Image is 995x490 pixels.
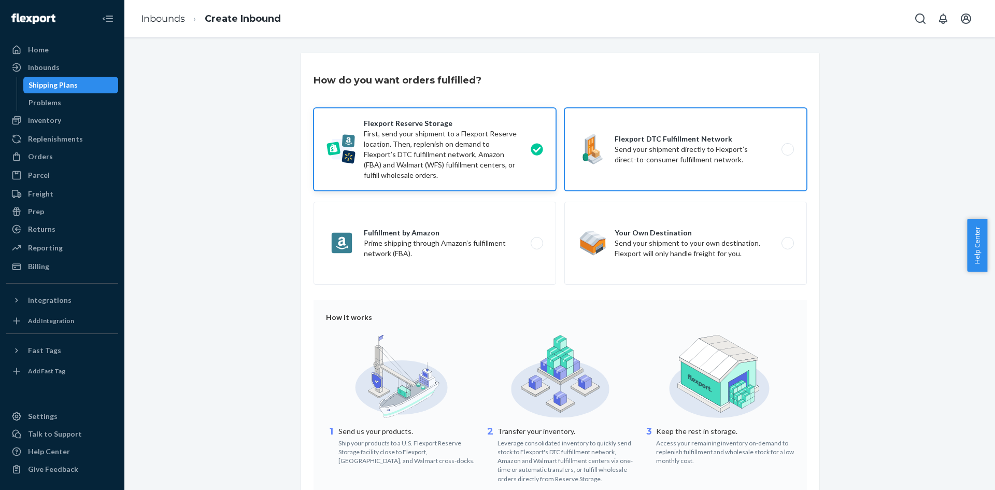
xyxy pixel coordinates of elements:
[497,437,636,483] div: Leverage consolidated inventory to quickly send stock to Flexport's DTC fulfillment network, Amaz...
[6,221,118,237] a: Returns
[28,224,55,234] div: Returns
[28,367,65,375] div: Add Fast Tag
[338,426,477,437] p: Send us your products.
[97,8,118,29] button: Close Navigation
[28,170,50,180] div: Parcel
[485,425,495,483] div: 2
[644,425,654,465] div: 3
[6,203,118,220] a: Prep
[6,363,118,380] a: Add Fast Tag
[28,295,72,305] div: Integrations
[6,426,118,442] a: Talk to Support
[967,219,987,272] button: Help Center
[23,77,119,93] a: Shipping Plans
[6,342,118,359] button: Fast Tags
[497,426,636,437] p: Transfer your inventory.
[326,312,794,323] div: How it works
[933,8,954,29] button: Open notifications
[6,443,118,460] a: Help Center
[6,131,118,147] a: Replenishments
[28,446,70,457] div: Help Center
[11,13,55,24] img: Flexport logo
[338,437,477,465] div: Ship your products to a U.S. Flexport Reserve Storage facility close to Flexport, [GEOGRAPHIC_DAT...
[314,74,481,87] h3: How do you want orders fulfilled?
[28,261,49,272] div: Billing
[6,292,118,309] button: Integrations
[28,345,61,356] div: Fast Tags
[28,243,63,253] div: Reporting
[29,97,61,108] div: Problems
[656,437,794,465] div: Access your remaining inventory on-demand to replenish fulfillment and wholesale stock for a low ...
[28,45,49,55] div: Home
[6,41,118,58] a: Home
[28,115,61,125] div: Inventory
[28,134,83,144] div: Replenishments
[6,240,118,256] a: Reporting
[6,258,118,275] a: Billing
[6,167,118,184] a: Parcel
[28,316,74,325] div: Add Integration
[133,4,289,34] ol: breadcrumbs
[28,429,82,439] div: Talk to Support
[956,8,976,29] button: Open account menu
[141,13,185,24] a: Inbounds
[910,8,931,29] button: Open Search Box
[6,461,118,478] button: Give Feedback
[28,189,53,199] div: Freight
[6,59,118,76] a: Inbounds
[28,206,44,217] div: Prep
[6,408,118,425] a: Settings
[28,151,53,162] div: Orders
[6,313,118,329] a: Add Integration
[6,112,118,129] a: Inventory
[29,80,78,90] div: Shipping Plans
[28,62,60,73] div: Inbounds
[326,425,336,465] div: 1
[656,426,794,437] p: Keep the rest in storage.
[23,94,119,111] a: Problems
[6,186,118,202] a: Freight
[28,411,58,422] div: Settings
[6,148,118,165] a: Orders
[205,13,281,24] a: Create Inbound
[28,464,78,474] div: Give Feedback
